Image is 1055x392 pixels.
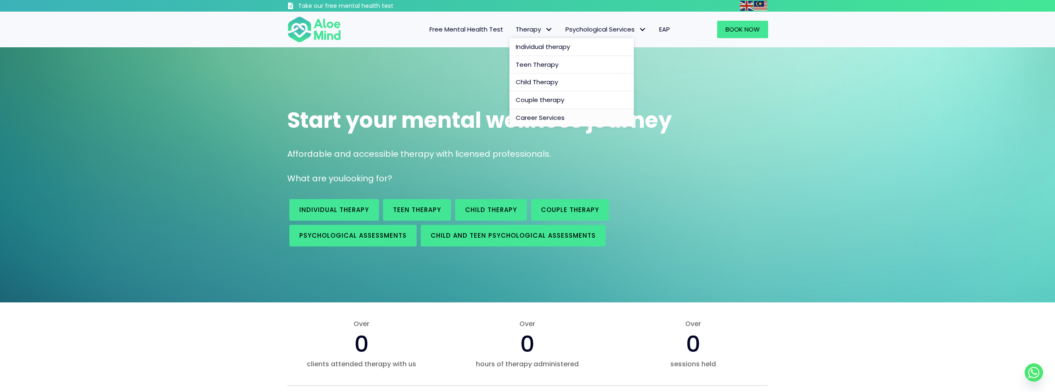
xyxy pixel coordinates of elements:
span: 0 [520,328,535,360]
a: Couple therapy [531,199,609,221]
span: Psychological assessments [299,231,407,240]
span: Career Services [516,113,565,122]
span: Therapy [516,25,553,34]
span: EAP [659,25,670,34]
span: Teen Therapy [393,205,441,214]
a: Individual therapy [509,38,634,56]
span: Couple therapy [516,95,564,104]
a: Book Now [717,21,768,38]
img: Aloe mind Logo [287,16,341,43]
a: Couple therapy [509,91,634,109]
p: Affordable and accessible therapy with licensed professionals. [287,148,768,160]
span: looking for? [344,173,392,184]
a: EAP [653,21,676,38]
span: Psychological Services: submenu [637,24,649,36]
span: Child Therapy [465,205,517,214]
a: Malay [754,1,768,10]
a: Child Therapy [509,73,634,91]
span: Free Mental Health Test [429,25,503,34]
h3: Take our free mental health test [298,2,438,10]
span: Over [453,319,602,329]
span: Start your mental wellness journey [287,105,672,135]
a: Teen Therapy [383,199,451,221]
a: Career Services [509,109,634,127]
a: Whatsapp [1025,363,1043,382]
a: Child and Teen Psychological assessments [421,225,606,246]
a: Take our free mental health test [287,2,438,12]
span: Over [287,319,437,329]
a: TherapyTherapy: submenu [509,21,559,38]
a: Psychological assessments [289,225,417,246]
span: What are you [287,173,344,184]
a: Individual therapy [289,199,379,221]
span: 0 [354,328,369,360]
span: Individual therapy [516,42,570,51]
span: Therapy: submenu [543,24,555,36]
a: Teen Therapy [509,56,634,74]
span: 0 [686,328,701,360]
nav: Menu [352,21,676,38]
a: Child Therapy [455,199,527,221]
span: Over [618,319,768,329]
span: clients attended therapy with us [287,359,437,369]
span: Psychological Services [565,25,647,34]
span: Individual therapy [299,205,369,214]
a: English [740,1,754,10]
span: Book Now [725,25,760,34]
span: Child Therapy [516,78,558,86]
span: Teen Therapy [516,60,558,69]
span: hours of therapy administered [453,359,602,369]
span: Couple therapy [541,205,599,214]
a: Free Mental Health Test [423,21,509,38]
img: ms [754,1,767,11]
a: Psychological ServicesPsychological Services: submenu [559,21,653,38]
span: sessions held [618,359,768,369]
img: en [740,1,753,11]
span: Child and Teen Psychological assessments [431,231,596,240]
